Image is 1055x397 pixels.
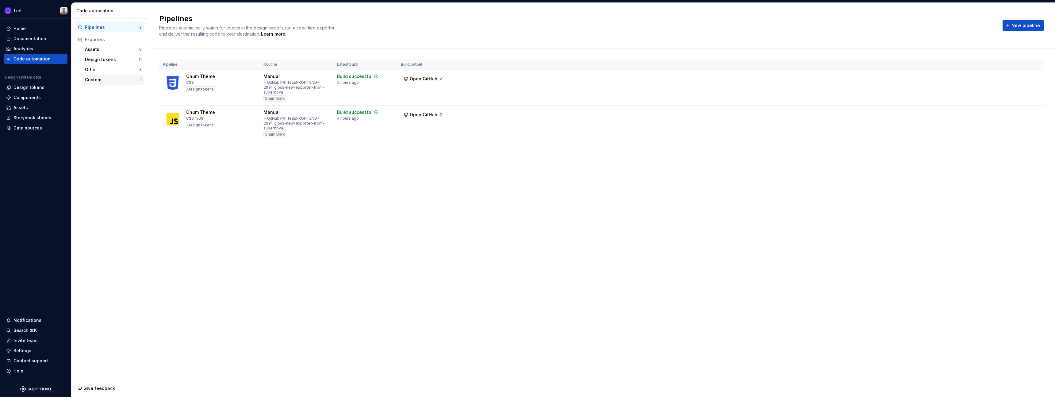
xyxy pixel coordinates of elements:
th: Build output [397,60,451,70]
a: Components [4,93,67,102]
div: Code automation [76,8,145,14]
a: Assets [4,103,67,113]
a: Analytics [4,44,67,54]
th: Pipeline [159,60,260,70]
div: Search ⌘K [13,327,37,333]
div: Settings [13,348,31,354]
button: Give feedback [75,383,119,394]
div: Onum Theme [186,73,215,79]
div: 2 [139,25,142,30]
div: 4 hours ago [337,116,359,121]
span: Open GitHub [410,112,437,118]
h2: Pipelines [159,14,995,24]
th: Routine [260,60,333,70]
div: Storybook stories [13,115,51,121]
div: 5 hours ago [337,80,359,85]
div: CSS [186,80,194,85]
div: Design tokens [85,56,139,63]
a: Home [4,24,67,33]
div: 3 [139,67,142,72]
div: Manual [263,109,280,115]
a: Documentation [4,34,67,44]
div: Invite team [13,337,37,344]
span: | [285,116,287,121]
svg: Supernova Logo [20,386,51,392]
a: Data sources [4,123,67,133]
div: → GitHub PR feat/FRONTEND-2991_gloss-new-exporter-from-supernova [263,80,330,95]
div: Documentation [13,36,46,42]
div: 11 [139,57,142,62]
div: Onum Theme [186,109,215,115]
div: Data sources [13,125,42,131]
div: Build successful [337,73,373,79]
div: Other [85,67,139,73]
div: 8 [139,47,142,52]
button: Notifications [4,315,67,325]
div: Build successful [337,109,373,115]
button: New pipeline [1003,20,1044,31]
button: Other3 [82,65,144,75]
div: CSS in JS [186,116,203,121]
button: Open GitHub [401,109,446,120]
button: IxelAlberto Roldán [1,4,70,17]
a: Storybook stories [4,113,67,123]
div: Ixel [14,8,21,14]
button: Contact support [4,356,67,366]
a: Learn more [261,31,285,37]
div: 1 [140,77,142,82]
a: Open GitHub [401,77,446,82]
span: Pipelines automatically watch for events in the design system, run a specified exporter, and deli... [159,25,337,37]
div: Assets [13,105,28,111]
button: Design tokens11 [82,55,144,64]
a: Open GitHub [401,113,446,118]
th: Latest build [333,60,397,70]
a: Invite team [4,336,67,345]
div: Code automation [13,56,51,62]
img: 868fd657-9a6c-419b-b302-5d6615f36a2c.png [4,7,12,14]
span: | [285,80,287,85]
button: Assets8 [82,44,144,54]
div: Contact support [13,358,48,364]
div: → GitHub PR feat/FRONTEND-2991_gloss-new-exporter-from-supernova [263,116,330,131]
a: Design tokens [4,83,67,92]
button: Help [4,366,67,376]
div: Custom [85,77,140,83]
span: Open GitHub [410,76,437,82]
a: Code automation [4,54,67,64]
span: New pipeline [1011,22,1040,29]
div: Onum Dark [263,95,286,102]
div: Design system data [5,75,41,80]
button: Custom1 [82,75,144,85]
button: Pipelines2 [75,22,144,32]
div: Design tokens [186,122,215,128]
div: Design tokens [13,84,44,91]
div: Analytics [13,46,33,52]
div: Onum Dark [263,131,286,137]
div: Components [13,94,41,101]
div: Exporters [85,37,142,43]
div: Manual [263,73,280,79]
a: Settings [4,346,67,356]
div: Help [13,368,23,374]
img: Alberto Roldán [60,7,67,14]
div: Design tokens [186,86,215,92]
button: Open GitHub [401,73,446,84]
span: Give feedback [83,385,115,391]
div: Pipelines [85,24,139,30]
div: Assets [85,46,139,52]
div: Home [13,25,26,32]
span: . [260,32,286,37]
div: Notifications [13,317,41,323]
button: Search ⌘K [4,326,67,335]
